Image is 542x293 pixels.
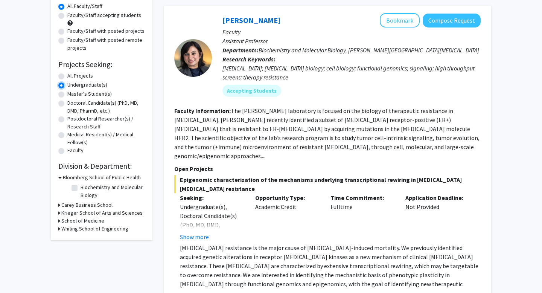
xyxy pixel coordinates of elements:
[222,46,259,54] b: Departments:
[400,193,475,241] div: Not Provided
[250,193,325,241] div: Academic Credit
[174,107,231,114] b: Faculty Information:
[222,37,481,46] p: Assistant Professor
[6,259,32,287] iframe: Chat
[174,164,481,173] p: Open Projects
[61,225,128,233] h3: Whiting School of Engineering
[67,27,145,35] label: Faculty/Staff with posted projects
[423,14,481,27] button: Compose Request to Utthara Nayar
[67,72,93,80] label: All Projects
[259,46,479,54] span: Biochemistry and Molecular Biology, [PERSON_NAME][GEOGRAPHIC_DATA][MEDICAL_DATA]
[222,64,481,82] div: [MEDICAL_DATA]; [MEDICAL_DATA] biology; cell biology; functional genomics; signaling; high throug...
[67,99,145,115] label: Doctoral Candidate(s) (PhD, MD, DMD, PharmD, etc.)
[81,183,143,199] label: Biochemistry and Molecular Biology
[380,13,420,27] button: Add Utthara Nayar to Bookmarks
[61,201,113,209] h3: Carey Business School
[61,217,104,225] h3: School of Medicine
[58,162,145,171] h2: Division & Department:
[222,15,280,25] a: [PERSON_NAME]
[67,90,112,98] label: Master's Student(s)
[61,209,143,217] h3: Krieger School of Arts and Sciences
[67,115,145,131] label: Postdoctoral Researcher(s) / Research Staff
[67,81,107,89] label: Undergraduate(s)
[255,193,319,202] p: Opportunity Type:
[63,174,141,182] h3: Bloomberg School of Public Health
[174,175,481,193] span: Epigenomic characterization of the mechanisms underlying transcriptional rewiring in [MEDICAL_DAT...
[180,202,244,284] div: Undergraduate(s), Doctoral Candidate(s) (PhD, MD, DMD, PharmD, etc.), Postdoctoral Researcher(s) ...
[180,193,244,202] p: Seeking:
[222,85,281,97] mat-chip: Accepting Students
[67,11,141,19] label: Faculty/Staff accepting students
[180,232,209,241] button: Show more
[174,107,480,160] fg-read-more: The [PERSON_NAME] laboratory is focused on the biology of therapeutic resistance in [MEDICAL_DATA...
[58,60,145,69] h2: Projects Seeking:
[330,193,394,202] p: Time Commitment:
[405,193,469,202] p: Application Deadline:
[67,36,145,52] label: Faculty/Staff with posted remote projects
[67,146,84,154] label: Faculty
[222,55,276,63] b: Research Keywords:
[67,131,145,146] label: Medical Resident(s) / Medical Fellow(s)
[222,27,481,37] p: Faculty
[325,193,400,241] div: Fulltime
[67,2,102,10] label: All Faculty/Staff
